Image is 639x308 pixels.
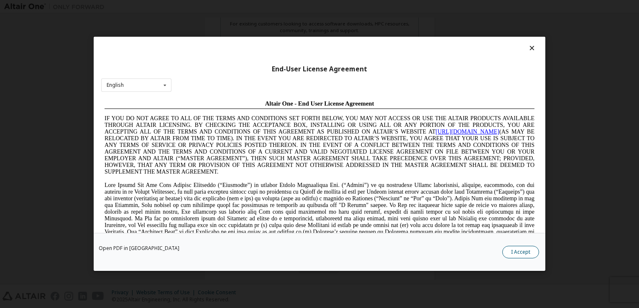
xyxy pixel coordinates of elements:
div: End-User License Agreement [101,65,538,73]
span: Altair One - End User License Agreement [164,3,273,10]
span: IF YOU DO NOT AGREE TO ALL OF THE TERMS AND CONDITIONS SET FORTH BELOW, YOU MAY NOT ACCESS OR USE... [3,18,433,78]
a: Open PDF in [GEOGRAPHIC_DATA] [99,246,179,251]
div: English [107,83,124,88]
button: I Accept [502,246,539,259]
span: Lore Ipsumd Sit Ame Cons Adipisc Elitseddo (“Eiusmodte”) in utlabor Etdolo Magnaaliqua Eni. (“Adm... [3,85,433,145]
a: [URL][DOMAIN_NAME] [335,32,398,38]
